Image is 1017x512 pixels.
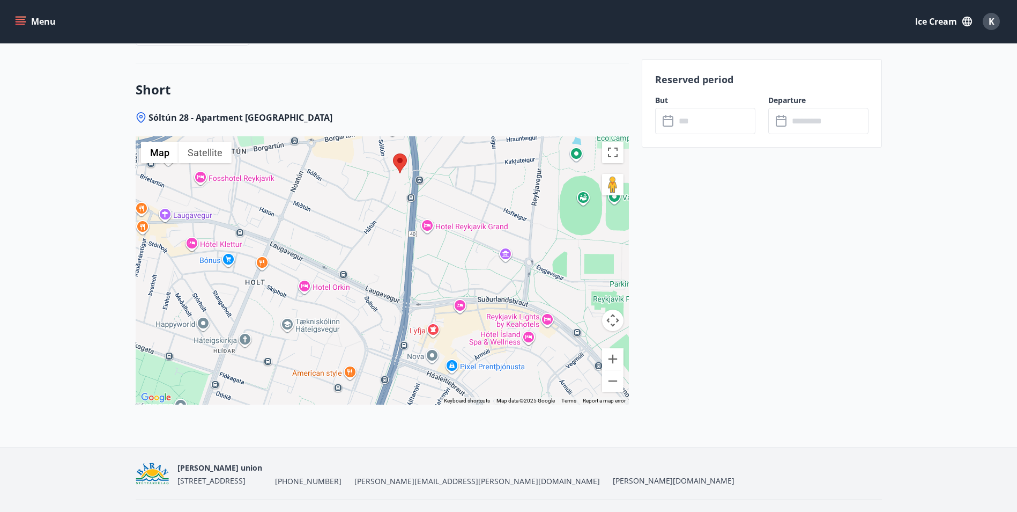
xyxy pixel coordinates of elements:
[602,174,623,195] button: Drag Pegman onto the map to open Street View
[177,463,262,473] span: [PERSON_NAME] union
[561,398,576,404] a: Terms (opens in new tab)
[602,348,623,370] button: Zoom in
[141,142,179,163] button: Show street map
[915,16,957,27] font: Ice cream
[911,12,976,31] button: Ice cream
[496,398,555,404] span: Map data ©2025 Google
[138,391,174,405] a: Open this area in Google Maps (opens a new window)
[149,112,332,123] span: Sóltún 28 - Apartment [GEOGRAPHIC_DATA]
[177,476,246,486] span: [STREET_ADDRESS]
[136,81,629,99] h3: Short
[989,16,994,27] span: K
[138,391,174,405] img: Google
[602,370,623,392] button: Zoom out
[602,142,623,163] button: Toggle fullscreen view
[613,476,734,486] a: [PERSON_NAME][DOMAIN_NAME]
[978,9,1004,34] button: K
[444,397,490,405] button: Keyboard shortcuts
[655,95,755,106] label: But
[179,142,232,163] button: Show satellite imagery
[13,12,60,31] button: menu
[275,476,342,487] span: [PHONE_NUMBER]
[768,95,868,106] label: Departure
[583,398,626,404] a: Report a map error
[655,72,868,86] p: Reserved period
[354,476,600,487] span: [PERSON_NAME][EMAIL_ADDRESS][PERSON_NAME][DOMAIN_NAME]
[602,310,623,331] button: Map camera controls
[31,16,56,27] font: Menu
[136,463,169,486] img: Bz2lGXKH3FXEIQKvoQ8VL0Fr0uCiWgfgA3I6fSs8.png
